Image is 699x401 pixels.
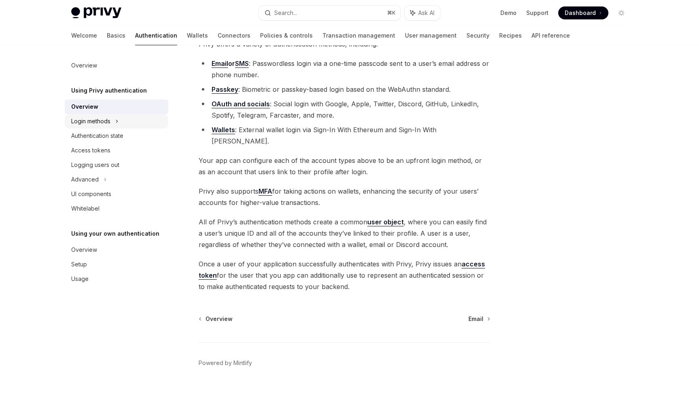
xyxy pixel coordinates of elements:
div: Overview [71,102,98,112]
span: Ask AI [418,9,434,17]
span: Once a user of your application successfully authenticates with Privy, Privy issues an for the us... [199,258,490,292]
div: Overview [71,61,97,70]
div: Setup [71,260,87,269]
a: Support [526,9,549,17]
h5: Using Privy authentication [71,86,147,95]
div: Whitelabel [71,204,100,213]
a: User management [405,26,457,45]
span: Privy also supports for taking actions on wallets, enhancing the security of your users’ accounts... [199,186,490,208]
a: Powered by Mintlify [199,359,252,367]
span: Overview [205,315,233,323]
button: Search...⌘K [259,6,400,20]
div: Overview [71,245,97,255]
a: Logging users out [65,158,168,172]
a: Welcome [71,26,97,45]
span: All of Privy’s authentication methods create a common , where you can easily find a user’s unique... [199,216,490,250]
a: Email [468,315,489,323]
a: Authentication state [65,129,168,143]
div: UI components [71,189,111,199]
div: Authentication state [71,131,123,141]
a: Overview [65,58,168,73]
strong: or [212,59,249,68]
a: Demo [500,9,517,17]
a: Email [212,59,228,68]
a: UI components [65,187,168,201]
div: Logging users out [71,160,119,170]
a: Policies & controls [260,26,313,45]
a: Passkey [212,85,238,94]
a: MFA [258,187,272,196]
a: Connectors [218,26,250,45]
a: Usage [65,272,168,286]
div: Usage [71,274,89,284]
span: Your app can configure each of the account types above to be an upfront login method, or as an ac... [199,155,490,177]
a: Security [466,26,489,45]
a: Wallets [212,126,235,134]
button: Ask AI [405,6,440,20]
div: Login methods [71,116,110,126]
span: Dashboard [565,9,596,17]
a: Access tokens [65,143,168,158]
li: : External wallet login via Sign-In With Ethereum and Sign-In With [PERSON_NAME]. [199,124,490,147]
li: : Social login with Google, Apple, Twitter, Discord, GitHub, LinkedIn, Spotify, Telegram, Farcast... [199,98,490,121]
a: Basics [107,26,125,45]
a: OAuth and socials [212,100,270,108]
a: Setup [65,257,168,272]
a: Whitelabel [65,201,168,216]
span: ⌘ K [387,10,396,16]
a: Dashboard [558,6,608,19]
div: Advanced [71,175,99,184]
li: : Passwordless login via a one-time passcode sent to a user’s email address or phone number. [199,58,490,80]
a: Recipes [499,26,522,45]
a: API reference [532,26,570,45]
span: Email [468,315,483,323]
a: SMS [235,59,249,68]
img: light logo [71,7,121,19]
a: Transaction management [322,26,395,45]
div: Access tokens [71,146,110,155]
a: Authentication [135,26,177,45]
a: Overview [65,99,168,114]
a: Wallets [187,26,208,45]
a: user object [367,218,404,226]
a: Overview [199,315,233,323]
button: Toggle dark mode [615,6,628,19]
a: Overview [65,243,168,257]
h5: Using your own authentication [71,229,159,238]
li: : Biometric or passkey-based login based on the WebAuthn standard. [199,84,490,95]
div: Search... [274,8,297,18]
